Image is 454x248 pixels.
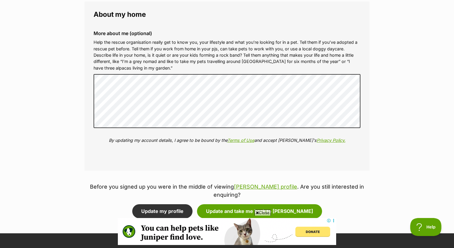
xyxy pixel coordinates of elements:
iframe: Advertisement [118,218,336,245]
button: Update and take me back to [PERSON_NAME] [197,204,322,218]
p: Before you signed up you were in the middle of viewing . Are you still interested in enquiring? [85,183,369,199]
a: Terms of Use [227,138,254,143]
span: Close [255,210,271,216]
iframe: Help Scout Beacon - Open [410,218,442,236]
p: Help the rescue organisation really get to know you, your lifestyle and what you’re looking for i... [94,39,360,71]
a: [PERSON_NAME] profile [234,184,297,190]
button: Update my profile [132,204,193,218]
fieldset: About my home [85,1,369,171]
legend: About my home [94,10,360,18]
p: By updating my account details, I agree to be bound by the and accept [PERSON_NAME]'s [94,137,360,143]
label: More about me (optional) [94,31,360,36]
a: Privacy Policy. [317,138,345,143]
